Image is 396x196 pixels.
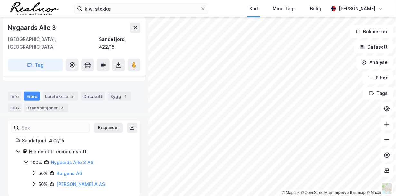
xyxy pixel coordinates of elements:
[43,92,78,101] div: Leietakere
[19,123,90,133] input: Søk
[94,123,123,133] button: Ekspander
[8,59,63,71] button: Tag
[363,87,393,100] button: Tags
[69,93,76,99] div: 5
[334,191,366,195] a: Improve this map
[273,5,296,13] div: Mine Tags
[38,170,48,177] div: 50%
[108,92,131,101] div: Bygg
[22,137,132,145] div: Sandefjord, 422/15
[59,105,66,111] div: 3
[249,5,258,13] div: Kart
[350,25,393,38] button: Bokmerker
[38,181,48,188] div: 50%
[29,148,132,155] div: Hjemmel til eiendomsrett
[8,103,22,112] div: ESG
[364,165,396,196] div: Kontrollprogram for chat
[301,191,332,195] a: OpenStreetMap
[81,92,105,101] div: Datasett
[51,160,93,165] a: Nygaards Alle 3 AS
[56,171,82,176] a: Borgano AS
[8,92,21,101] div: Info
[362,71,393,84] button: Filter
[8,35,99,51] div: [GEOGRAPHIC_DATA], [GEOGRAPHIC_DATA]
[282,191,300,195] a: Mapbox
[31,159,42,166] div: 100%
[339,5,375,13] div: [PERSON_NAME]
[56,182,105,187] a: [PERSON_NAME] A AS
[354,41,393,53] button: Datasett
[24,92,40,101] div: Eiere
[24,103,68,112] div: Transaksjoner
[10,2,59,15] img: realnor-logo.934646d98de889bb5806.png
[82,4,200,14] input: Søk på adresse, matrikkel, gårdeiere, leietakere eller personer
[8,23,57,33] div: Nygaards Alle 3
[356,56,393,69] button: Analyse
[310,5,321,13] div: Bolig
[122,93,129,99] div: 1
[364,165,396,196] iframe: Chat Widget
[99,35,140,51] div: Sandefjord, 422/15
